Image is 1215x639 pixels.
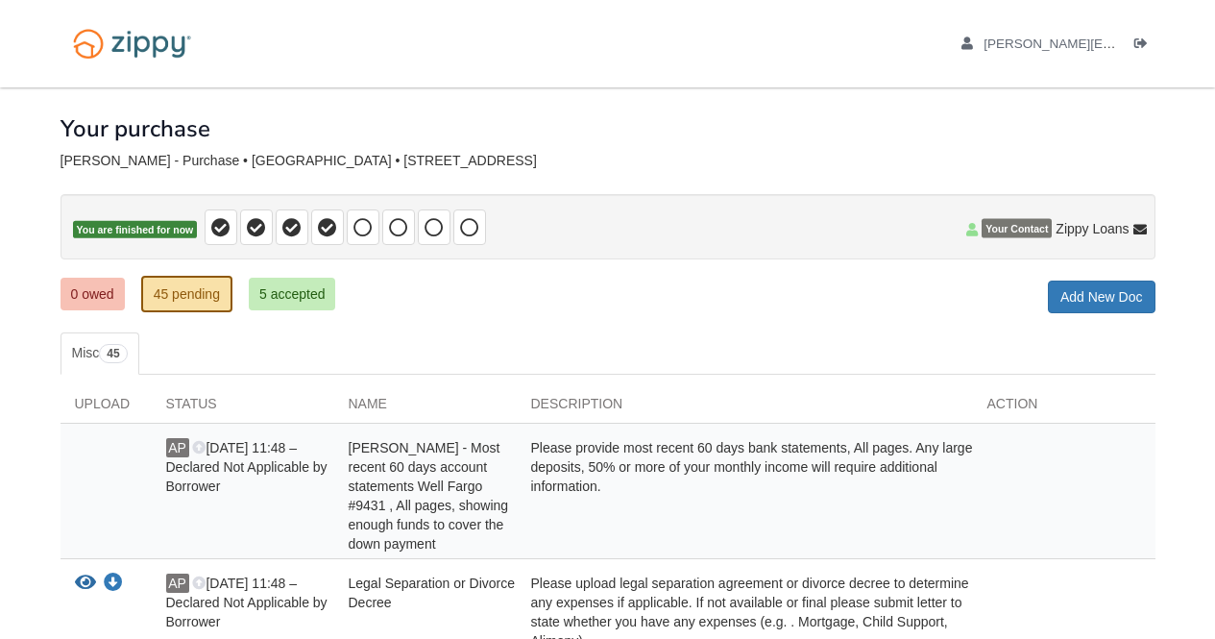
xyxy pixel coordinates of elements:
[166,440,328,494] span: [DATE] 11:48 – Declared Not Applicable by Borrower
[61,394,152,423] div: Upload
[349,576,516,610] span: Legal Separation or Divorce Decree
[334,394,517,423] div: Name
[166,574,189,593] span: AP
[152,394,334,423] div: Status
[1048,281,1155,313] a: Add New Doc
[249,278,336,310] a: 5 accepted
[1056,219,1129,238] span: Zippy Loans
[982,219,1052,238] span: Your Contact
[61,278,125,310] a: 0 owed
[104,577,123,592] a: Download Legal Separation or Divorce Decree
[61,116,210,141] h1: Your purchase
[166,576,328,629] span: [DATE] 11:48 – Declared Not Applicable by Borrower
[517,394,973,423] div: Description
[349,440,509,552] span: [PERSON_NAME] - Most recent 60 days account statements Well Fargo #9431 , All pages, showing enou...
[61,332,139,375] a: Misc
[141,276,232,312] a: 45 pending
[75,574,96,594] button: View Legal Separation or Divorce Decree
[973,394,1155,423] div: Action
[517,438,973,553] div: Please provide most recent 60 days bank statements, All pages. Any large deposits, 50% or more of...
[61,19,204,68] img: Logo
[166,438,189,457] span: AP
[73,221,198,239] span: You are finished for now
[99,344,127,363] span: 45
[1134,37,1155,56] a: Log out
[61,153,1155,169] div: [PERSON_NAME] - Purchase • [GEOGRAPHIC_DATA] • [STREET_ADDRESS]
